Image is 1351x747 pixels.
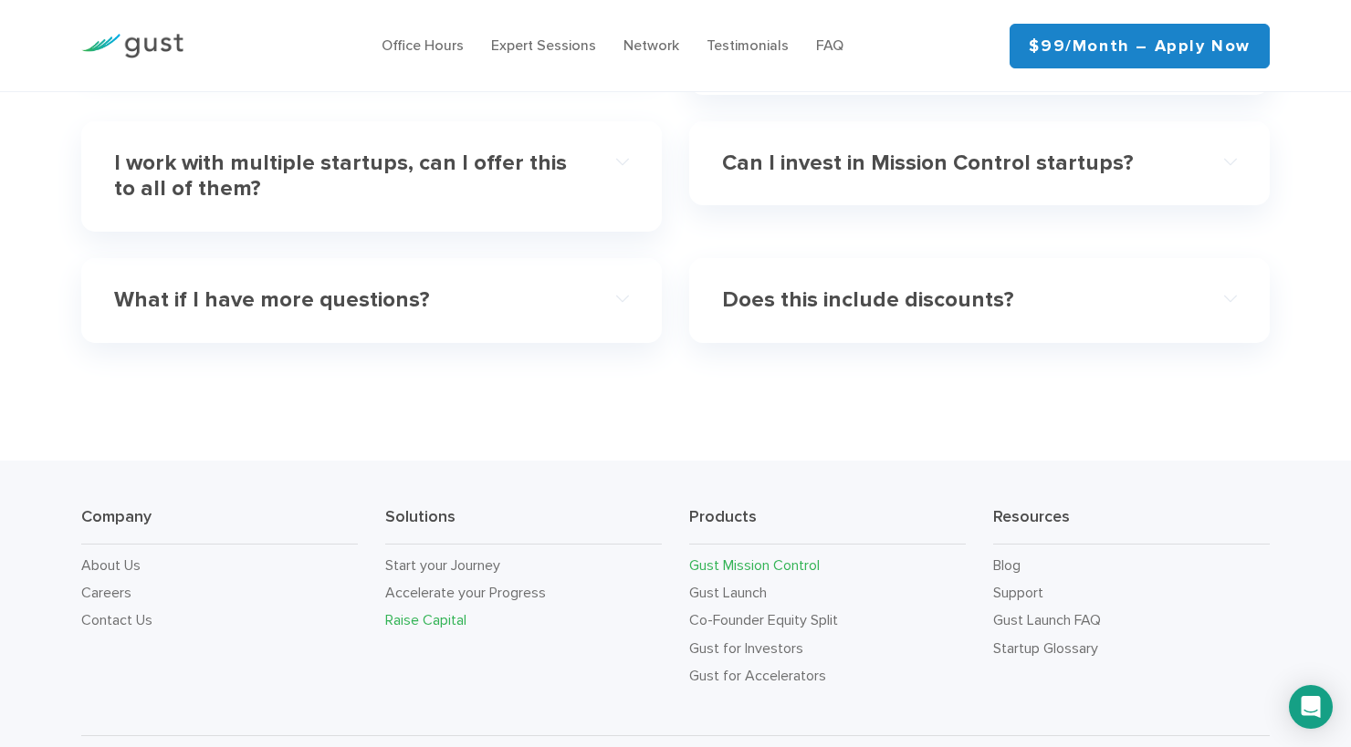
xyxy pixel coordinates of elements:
[689,556,820,574] a: Gust Mission Control
[993,639,1098,657] a: Startup Glossary
[114,150,578,203] h4: I work with multiple startups, can I offer this to all of them?
[689,667,826,684] a: Gust for Accelerators
[993,584,1043,601] a: Support
[1289,685,1333,729] div: Open Intercom Messenger
[385,506,662,545] h3: Solutions
[722,287,1186,314] h4: Does this include discounts?
[689,506,966,545] h3: Products
[81,556,141,574] a: About Us
[385,584,546,601] a: Accelerate your Progress
[689,611,838,628] a: Co-Founder Equity Split
[81,584,131,601] a: Careers
[81,34,183,58] img: Gust Logo
[722,150,1186,177] h4: Can I invest in Mission Control startups?
[81,611,152,628] a: Contact Us
[689,639,803,657] a: Gust for Investors
[385,556,500,574] a: Start your Journey
[81,506,358,545] h3: Company
[993,506,1270,545] h3: Resources
[385,611,466,628] a: Raise Capital
[993,556,1021,574] a: Blog
[689,584,767,601] a: Gust Launch
[114,287,578,314] h4: What if I have more questions?
[1010,24,1270,68] a: $99/month – Apply Now
[993,611,1101,628] a: Gust Launch FAQ
[623,36,679,54] a: Network
[491,36,596,54] a: Expert Sessions
[707,36,789,54] a: Testimonials
[816,36,843,54] a: FAQ
[382,36,464,54] a: Office Hours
